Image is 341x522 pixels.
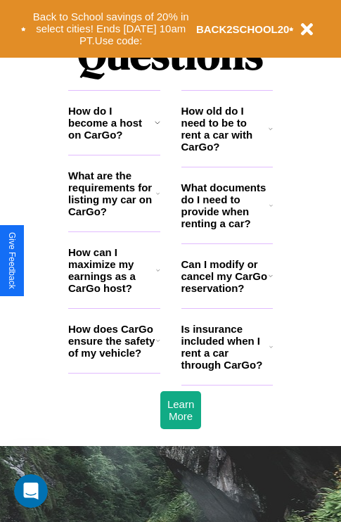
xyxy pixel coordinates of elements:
h3: Can I modify or cancel my CarGo reservation? [181,258,269,294]
button: Back to School savings of 20% in select cities! Ends [DATE] 10am PT.Use code: [26,7,196,51]
button: Learn More [160,391,201,429]
h3: How can I maximize my earnings as a CarGo host? [68,246,156,294]
h3: How does CarGo ensure the safety of my vehicle? [68,323,156,359]
h3: How old do I need to be to rent a car with CarGo? [181,105,269,153]
h3: How do I become a host on CarGo? [68,105,155,141]
h3: Is insurance included when I rent a car through CarGo? [181,323,269,371]
b: BACK2SCHOOL20 [196,23,290,35]
h3: What are the requirements for listing my car on CarGo? [68,170,156,217]
iframe: Intercom live chat [14,474,48,508]
div: Give Feedback [7,232,17,289]
h3: What documents do I need to provide when renting a car? [181,182,270,229]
